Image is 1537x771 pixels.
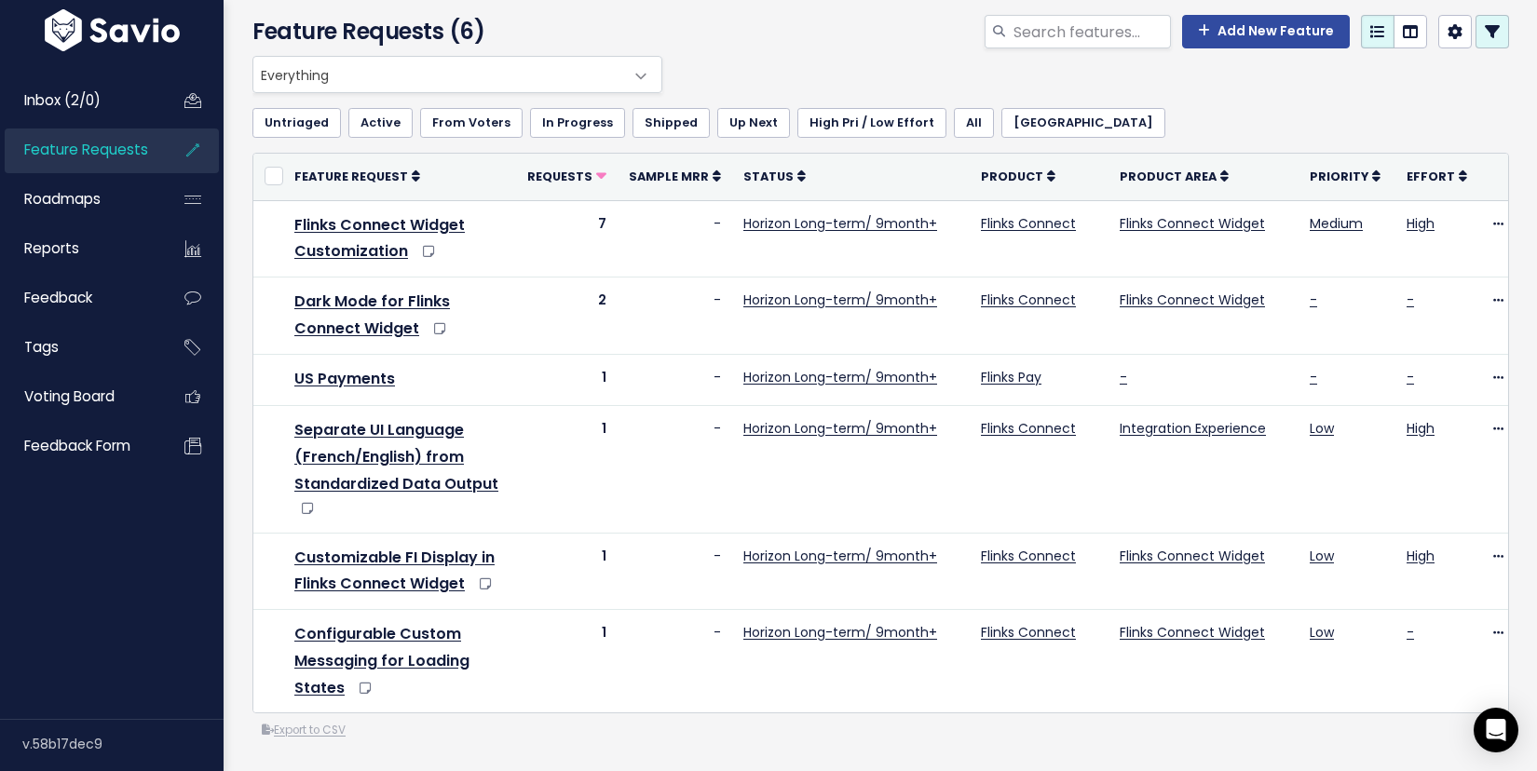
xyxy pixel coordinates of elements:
td: 1 [516,354,618,405]
a: Flinks Connect [981,291,1076,309]
a: US Payments [294,368,395,389]
a: Up Next [717,108,790,138]
span: Roadmaps [24,189,101,209]
a: Export to CSV [262,723,346,737]
a: Effort [1407,167,1467,185]
a: Flinks Connect [981,547,1076,565]
span: Effort [1407,169,1455,184]
span: Voting Board [24,386,115,406]
td: - [618,533,732,610]
a: Flinks Connect [981,623,1076,642]
a: Flinks Connect Widget Customization [294,214,465,263]
a: Low [1310,547,1334,565]
a: - [1407,368,1414,386]
a: Status [743,167,806,185]
a: Dark Mode for Flinks Connect Widget [294,291,450,339]
a: Low [1310,623,1334,642]
td: 1 [516,610,618,713]
a: Separate UI Language (French/English) from Standardized Data Output [294,419,498,494]
a: Flinks Connect Widget [1120,547,1265,565]
span: Status [743,169,794,184]
a: Horizon Long-term/ 9month+ [743,623,937,642]
a: High [1407,547,1435,565]
a: Flinks Connect Widget [1120,214,1265,233]
a: Horizon Long-term/ 9month+ [743,214,937,233]
td: - [618,200,732,277]
td: - [618,610,732,713]
a: Flinks Connect [981,214,1076,233]
td: 1 [516,405,618,533]
span: Requests [527,169,592,184]
a: Shipped [632,108,710,138]
span: Everything [252,56,662,93]
a: Active [348,108,413,138]
a: Integration Experience [1120,419,1266,438]
span: Reports [24,238,79,258]
a: Untriaged [252,108,341,138]
span: Product [981,169,1043,184]
a: - [1310,291,1317,309]
a: Priority [1310,167,1381,185]
a: All [954,108,994,138]
a: - [1407,623,1414,642]
a: Horizon Long-term/ 9month+ [743,547,937,565]
input: Search features... [1012,15,1171,48]
span: Feedback [24,288,92,307]
ul: Filter feature requests [252,108,1509,138]
a: High [1407,419,1435,438]
a: Feature Request [294,167,420,185]
span: Everything [253,57,624,92]
a: Customizable FI Display in Flinks Connect Widget [294,547,495,595]
a: Tags [5,326,155,369]
a: Reports [5,227,155,270]
div: Open Intercom Messenger [1474,708,1518,752]
span: Tags [24,337,59,357]
td: 1 [516,533,618,610]
a: Horizon Long-term/ 9month+ [743,291,937,309]
a: Feedback form [5,425,155,467]
td: 2 [516,277,618,355]
span: Priority [1310,169,1368,184]
a: Product Area [1120,167,1229,185]
td: - [618,354,732,405]
a: Sample MRR [629,167,721,185]
a: Add New Feature [1182,15,1350,48]
a: Horizon Long-term/ 9month+ [743,419,937,438]
a: Requests [527,167,606,185]
a: Flinks Pay [981,368,1041,386]
a: - [1310,368,1317,386]
a: Feedback [5,277,155,319]
a: [GEOGRAPHIC_DATA] [1001,108,1165,138]
span: Feature Request [294,169,408,184]
a: Flinks Connect Widget [1120,291,1265,309]
a: From Voters [420,108,523,138]
span: Inbox (2/0) [24,90,101,110]
a: Roadmaps [5,178,155,221]
td: - [618,277,732,355]
span: Sample MRR [629,169,709,184]
a: Configurable Custom Messaging for Loading States [294,623,469,698]
a: Feature Requests [5,128,155,171]
a: Horizon Long-term/ 9month+ [743,368,937,386]
img: logo-white.9d6f32f41409.svg [40,8,184,50]
a: Flinks Connect Widget [1120,623,1265,642]
a: Voting Board [5,375,155,418]
a: Low [1310,419,1334,438]
span: Product Area [1120,169,1217,184]
a: Product [981,167,1055,185]
a: High Pri / Low Effort [797,108,946,138]
a: Flinks Connect [981,419,1076,438]
a: Medium [1310,214,1363,233]
span: Feature Requests [24,140,148,159]
a: - [1120,368,1127,386]
a: In Progress [530,108,625,138]
a: Inbox (2/0) [5,79,155,122]
span: Feedback form [24,436,130,455]
div: v.58b17dec9 [22,720,224,768]
td: - [618,405,732,533]
a: High [1407,214,1435,233]
td: 7 [516,200,618,277]
h4: Feature Requests (6) [252,15,653,48]
a: - [1407,291,1414,309]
